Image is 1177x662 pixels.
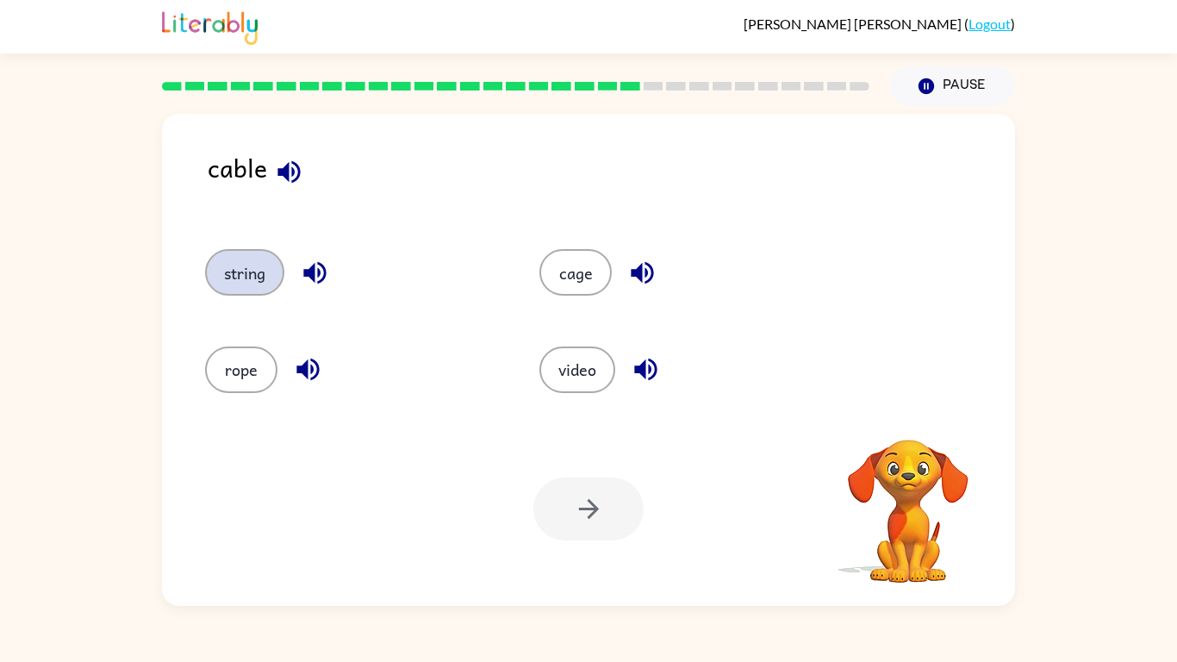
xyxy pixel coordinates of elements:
[890,66,1015,106] button: Pause
[822,413,994,585] video: Your browser must support playing .mp4 files to use Literably. Please try using another browser.
[744,16,964,32] span: [PERSON_NAME] [PERSON_NAME]
[205,347,277,393] button: rope
[162,7,258,45] img: Literably
[744,16,1015,32] div: ( )
[968,16,1011,32] a: Logout
[539,249,612,296] button: cage
[539,347,615,393] button: video
[205,249,284,296] button: string
[208,148,1015,215] div: cable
